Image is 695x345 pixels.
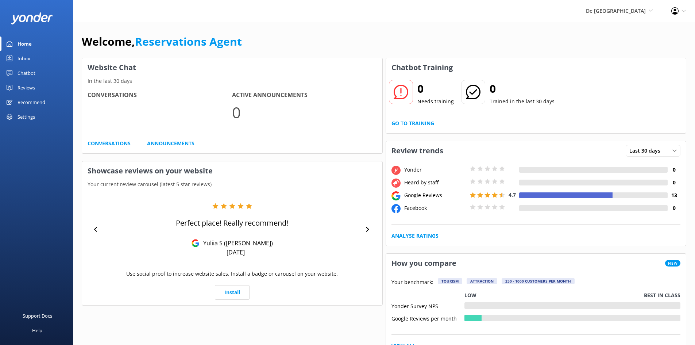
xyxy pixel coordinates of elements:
[402,191,468,199] div: Google Reviews
[402,166,468,174] div: Yonder
[18,110,35,124] div: Settings
[147,139,194,147] a: Announcements
[386,141,449,160] h3: Review trends
[402,204,468,212] div: Facebook
[386,254,462,273] h3: How you compare
[502,278,575,284] div: 250 - 1000 customers per month
[11,12,53,24] img: yonder-white-logo.png
[135,34,242,49] a: Reservations Agent
[464,291,476,299] p: Low
[490,97,555,106] p: Trained in the last 30 days
[644,291,680,299] p: Best in class
[18,37,32,51] div: Home
[668,204,680,212] h4: 0
[232,91,377,100] h4: Active Announcements
[82,58,382,77] h3: Website Chat
[82,77,382,85] p: In the last 30 days
[192,239,200,247] img: Google Reviews
[417,97,454,106] p: Needs training
[18,51,30,66] div: Inbox
[438,278,462,284] div: Tourism
[32,323,42,338] div: Help
[82,161,382,180] h3: Showcase reviews on your website
[23,308,52,323] div: Support Docs
[88,139,131,147] a: Conversations
[176,218,288,228] p: Perfect place! Really recommend!
[391,119,434,127] a: Go to Training
[417,80,454,97] h2: 0
[391,232,439,240] a: Analyse Ratings
[82,180,382,188] p: Your current review carousel (latest 5 star reviews)
[467,278,497,284] div: Attraction
[18,66,35,80] div: Chatbot
[88,91,232,100] h4: Conversations
[629,147,665,155] span: Last 30 days
[391,278,433,287] p: Your benchmark:
[227,248,245,256] p: [DATE]
[509,191,516,198] span: 4.7
[386,58,458,77] h3: Chatbot Training
[586,7,646,14] span: De [GEOGRAPHIC_DATA]
[82,33,242,50] h1: Welcome,
[490,80,555,97] h2: 0
[665,260,680,267] span: New
[18,95,45,110] div: Recommend
[391,315,464,321] div: Google Reviews per month
[668,191,680,199] h4: 13
[402,179,468,187] div: Heard by staff
[200,239,273,247] p: Yuliia S ([PERSON_NAME])
[126,270,338,278] p: Use social proof to increase website sales. Install a badge or carousel on your website.
[668,166,680,174] h4: 0
[391,302,464,309] div: Yonder Survey NPS
[215,285,250,300] a: Install
[232,100,377,124] p: 0
[668,179,680,187] h4: 0
[18,80,35,95] div: Reviews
